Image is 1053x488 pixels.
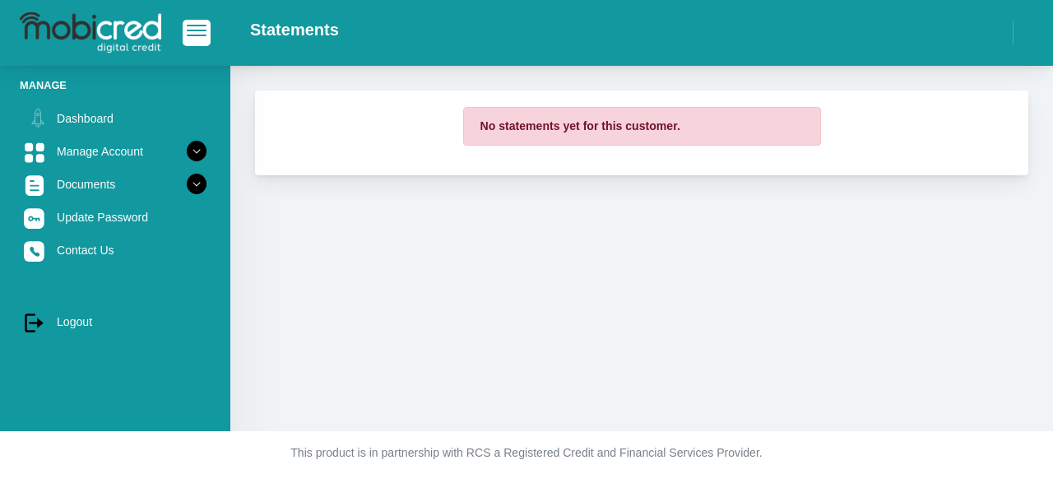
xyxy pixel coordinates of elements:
[20,77,211,93] li: Manage
[20,306,211,337] a: Logout
[480,119,680,132] strong: No statements yet for this customer.
[20,235,211,266] a: Contact Us
[20,202,211,233] a: Update Password
[20,103,211,134] a: Dashboard
[70,444,983,462] p: This product is in partnership with RCS a Registered Credit and Financial Services Provider.
[20,12,161,53] img: logo-mobicred.svg
[20,136,211,167] a: Manage Account
[20,169,211,200] a: Documents
[250,20,339,40] h2: Statements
